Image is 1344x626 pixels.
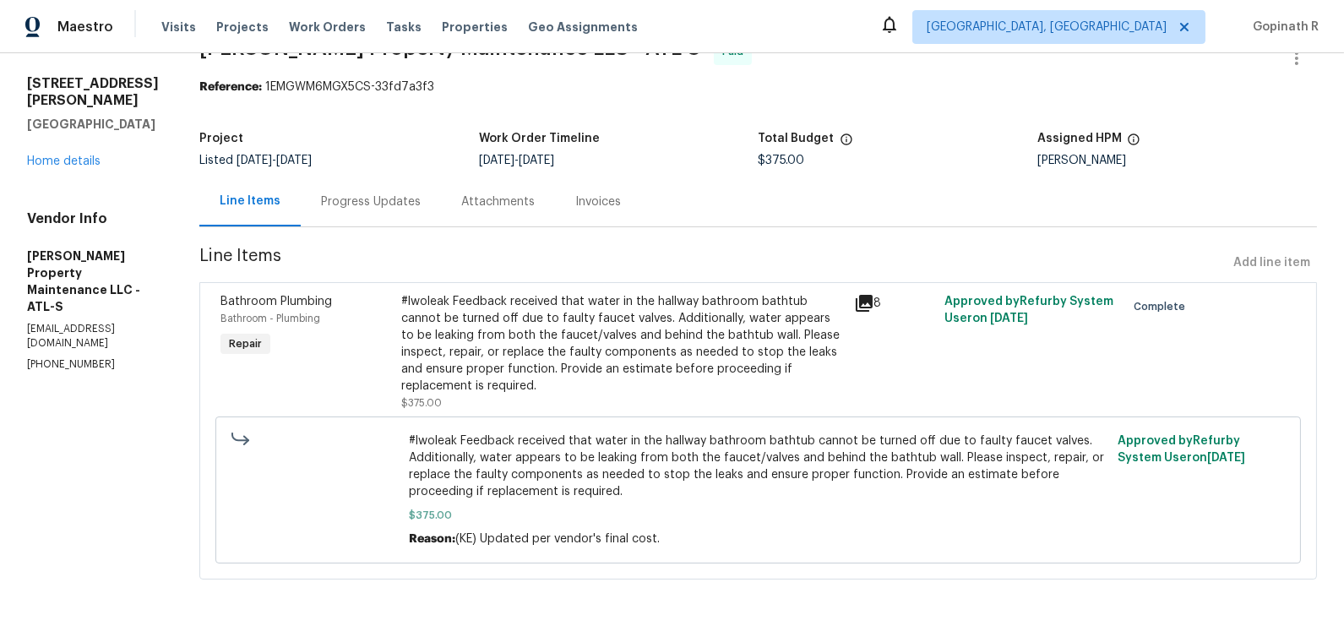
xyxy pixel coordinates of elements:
div: Progress Updates [321,193,421,210]
div: Invoices [575,193,621,210]
span: Approved by Refurby System User on [1118,435,1245,464]
span: Geo Assignments [528,19,638,35]
span: Tasks [386,21,422,33]
p: [PHONE_NUMBER] [27,357,159,372]
p: [EMAIL_ADDRESS][DOMAIN_NAME] [27,322,159,351]
b: Reference: [199,81,262,93]
span: Projects [216,19,269,35]
div: Line Items [220,193,280,210]
div: [PERSON_NAME] [1037,155,1317,166]
div: Attachments [461,193,535,210]
span: $375.00 [401,398,442,408]
div: 8 [854,293,934,313]
span: (KE) Updated per vendor's final cost. [455,533,660,545]
span: Listed [199,155,312,166]
h5: Total Budget [759,133,835,144]
span: [DATE] [990,313,1028,324]
a: Home details [27,155,101,167]
span: The total cost of line items that have been proposed by Opendoor. This sum includes line items th... [840,133,853,155]
span: Approved by Refurby System User on [944,296,1113,324]
span: Bathroom Plumbing [220,296,332,308]
h5: [GEOGRAPHIC_DATA] [27,116,159,133]
span: Visits [161,19,196,35]
span: Gopinath R [1246,19,1319,35]
span: $375.00 [409,507,1107,524]
div: #lwoleak Feedback received that water in the hallway bathroom bathtub cannot be turned off due to... [401,293,843,395]
span: - [237,155,312,166]
span: [DATE] [276,155,312,166]
span: Reason: [409,533,455,545]
span: Complete [1134,298,1192,315]
h5: Project [199,133,243,144]
span: - [479,155,554,166]
h5: Work Order Timeline [479,133,600,144]
span: [DATE] [1207,452,1245,464]
span: Line Items [199,248,1227,279]
div: 1EMGWM6MGX5CS-33fd7a3f3 [199,79,1317,95]
span: Bathroom - Plumbing [220,313,320,324]
h4: Vendor Info [27,210,159,227]
span: [DATE] [479,155,514,166]
span: Properties [442,19,508,35]
span: #lwoleak Feedback received that water in the hallway bathroom bathtub cannot be turned off due to... [409,433,1107,500]
span: Maestro [57,19,113,35]
span: [DATE] [237,155,272,166]
span: [PERSON_NAME] Property Maintenance LLC - ATL-S [199,38,700,58]
span: Repair [222,335,269,352]
h5: Assigned HPM [1037,133,1122,144]
h5: [PERSON_NAME] Property Maintenance LLC - ATL-S [27,248,159,315]
span: $375.00 [759,155,805,166]
h2: [STREET_ADDRESS][PERSON_NAME] [27,75,159,109]
span: Work Orders [289,19,366,35]
span: [DATE] [519,155,554,166]
span: The hpm assigned to this work order. [1127,133,1140,155]
span: [GEOGRAPHIC_DATA], [GEOGRAPHIC_DATA] [927,19,1167,35]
